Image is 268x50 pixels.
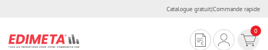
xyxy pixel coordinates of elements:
a: Commande rapide [213,5,260,13]
span: 0 [250,26,261,36]
img: devis rapide [241,34,256,46]
img: devis rapide [218,34,230,46]
a: Catalogue gratuit [166,5,211,13]
img: devis rapide [195,34,206,47]
div: | [166,4,260,13]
